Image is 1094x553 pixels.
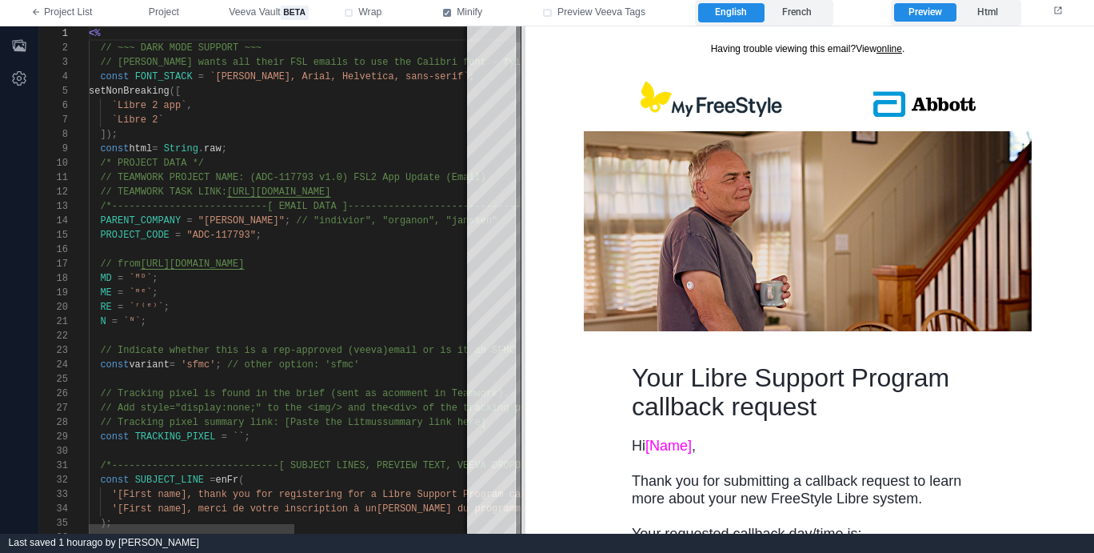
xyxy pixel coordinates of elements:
[100,186,226,198] span: // TEAMWORK TASK LINK:
[39,315,68,329] div: 21
[429,57,717,68] span: libri font - fyi not all email clients have Calibr
[204,143,222,154] span: raw
[39,199,68,214] div: 13
[358,6,381,20] span: Wrap
[170,359,175,371] span: =
[39,415,68,430] div: 28
[100,215,181,226] span: PARENT_COMPANY
[62,45,286,105] img: MyFreeStyle
[388,201,537,212] span: ------------------------*/
[112,114,164,126] span: `Libre 2`
[894,3,956,22] label: Preview
[457,6,482,20] span: Minify
[198,215,285,226] span: "[PERSON_NAME]"
[39,41,68,55] div: 2
[388,345,670,356] span: email or is it an SFMC email (0 or 1) as the inde
[355,17,381,28] a: online
[39,142,68,156] div: 9
[238,475,244,486] span: (
[110,337,462,395] div: Your Libre Support Program callback request
[89,28,100,39] span: <%
[100,258,140,270] span: // from
[285,215,290,226] span: ;
[39,55,68,70] div: 3
[39,358,68,372] div: 24
[112,503,377,515] span: '[First name], merci de votre inscription à un
[233,431,244,443] span: ``
[400,489,538,500] span: re Support Program call'
[175,230,181,241] span: =
[198,143,204,154] span: .
[118,287,123,299] span: =
[39,459,68,473] div: 31
[256,230,262,241] span: ;
[100,417,382,428] span: // Tracking pixel summary link: [Paste the Litmus
[39,113,68,127] div: 7
[39,430,68,444] div: 29
[118,302,123,313] span: =
[100,431,129,443] span: const
[100,158,204,169] span: /* PROJECT DATA */
[210,71,469,82] span: `[PERSON_NAME], Arial, Helvetica, sans-serif`
[129,359,169,371] span: variant
[100,129,118,140] span: ]);
[135,71,193,82] span: FONT_STACK
[39,300,68,315] div: 20
[89,26,90,41] textarea: Editor content;Press Alt+F1 for Accessibility Options.
[382,417,486,428] span: summary link here]
[141,258,245,270] span: [URL][DOMAIN_NAME]
[62,105,510,305] img: Patient image and headline
[170,86,181,97] span: ([
[388,388,509,399] span: comment in Teamwork).
[388,403,543,414] span: <div> of the tracking pixel
[39,214,68,228] div: 14
[39,387,68,401] div: 26
[39,127,68,142] div: 8
[227,186,331,198] span: [URL][DOMAIN_NAME]
[39,286,68,300] div: 19
[135,475,204,486] span: SUBJECT_LINE
[100,172,388,183] span: // TEAMWORK PROJECT NAME: (ADC-117793 v1.0) FSL2 A
[39,257,68,271] div: 17
[222,431,227,443] span: =
[100,316,106,327] span: N
[210,475,215,486] span: =
[186,215,192,226] span: =
[244,431,250,443] span: ;
[100,518,111,529] span: );
[286,45,510,105] img: Abbott
[186,100,192,111] span: ,
[129,302,163,313] span: `ʳ⁽ᵉ⁾`
[198,71,204,82] span: =
[388,460,676,471] span: EVIEW TEXT, VEEVA DROPDOWNS ]---------------------
[186,230,255,241] span: "ADC-117793"
[698,3,764,22] label: English
[39,26,68,41] div: 1
[39,242,68,257] div: 16
[39,84,68,98] div: 5
[100,287,111,299] span: ME
[100,388,388,399] span: // Tracking pixel is found in the brief (sent as a
[100,359,129,371] span: const
[39,516,68,531] div: 35
[281,6,309,20] span: beta
[181,359,215,371] span: 'sfmc'
[112,316,118,327] span: =
[39,98,68,113] div: 6
[222,143,227,154] span: ;
[377,503,630,515] span: [PERSON_NAME] du programme de soutien Libre'
[39,473,68,487] div: 32
[100,460,388,471] span: /*-----------------------------[ SUBJECT LINES, PR
[124,411,170,427] span: [Name]
[164,302,170,313] span: ;
[765,3,830,22] label: French
[89,86,170,97] span: setNonBreaking
[956,3,1018,22] label: Html
[39,487,68,502] div: 33
[149,6,179,20] span: Project
[164,143,198,154] span: String
[129,287,152,299] span: `ᵐᵉ`
[39,343,68,358] div: 23
[152,273,158,284] span: ;
[39,502,68,516] div: 34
